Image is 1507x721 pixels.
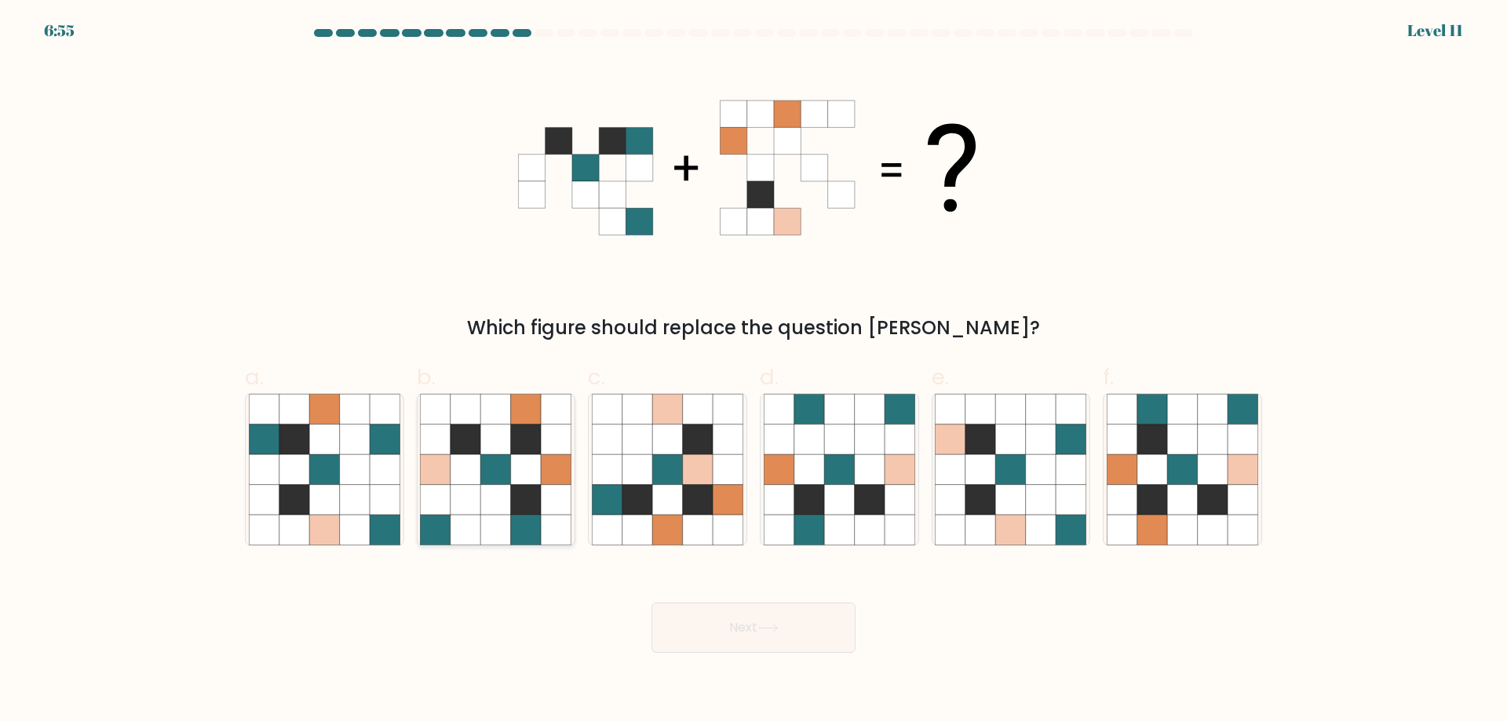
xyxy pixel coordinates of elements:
[588,362,605,392] span: c.
[1407,19,1463,42] div: Level 11
[1103,362,1114,392] span: f.
[245,362,264,392] span: a.
[760,362,779,392] span: d.
[932,362,949,392] span: e.
[254,314,1253,342] div: Which figure should replace the question [PERSON_NAME]?
[417,362,436,392] span: b.
[651,603,856,653] button: Next
[44,19,75,42] div: 6:55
